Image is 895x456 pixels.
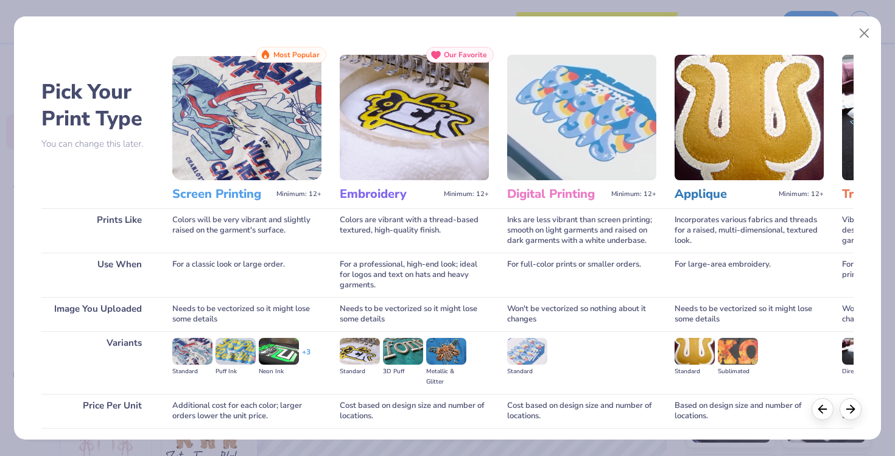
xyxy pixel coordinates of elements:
[340,367,380,377] div: Standard
[172,297,321,331] div: Needs to be vectorized so it might lose some details
[675,55,824,180] img: Applique
[507,297,656,331] div: Won't be vectorized so nothing about it changes
[853,22,876,45] button: Close
[507,338,547,365] img: Standard
[41,297,154,331] div: Image You Uploaded
[172,338,212,365] img: Standard
[340,338,380,365] img: Standard
[41,253,154,297] div: Use When
[426,338,466,365] img: Metallic & Glitter
[779,190,824,198] span: Minimum: 12+
[507,208,656,253] div: Inks are less vibrant than screen printing; smooth on light garments and raised on dark garments ...
[276,190,321,198] span: Minimum: 12+
[172,55,321,180] img: Screen Printing
[675,186,774,202] h3: Applique
[340,186,439,202] h3: Embroidery
[444,190,489,198] span: Minimum: 12+
[216,367,256,377] div: Puff Ink
[216,338,256,365] img: Puff Ink
[675,338,715,365] img: Standard
[41,79,154,132] h2: Pick Your Print Type
[718,367,758,377] div: Sublimated
[41,208,154,253] div: Prints Like
[507,186,606,202] h3: Digital Printing
[172,394,321,428] div: Additional cost for each color; larger orders lower the unit price.
[507,55,656,180] img: Digital Printing
[273,51,320,59] span: Most Popular
[507,253,656,297] div: For full-color prints or smaller orders.
[383,338,423,365] img: 3D Puff
[444,51,487,59] span: Our Favorite
[259,338,299,365] img: Neon Ink
[507,367,547,377] div: Standard
[259,367,299,377] div: Neon Ink
[675,208,824,253] div: Incorporates various fabrics and threads for a raised, multi-dimensional, textured look.
[842,367,882,377] div: Direct-to-film
[172,367,212,377] div: Standard
[675,253,824,297] div: For large-area embroidery.
[340,253,489,297] div: For a professional, high-end look; ideal for logos and text on hats and heavy garments.
[340,55,489,180] img: Embroidery
[675,367,715,377] div: Standard
[172,253,321,297] div: For a classic look or large order.
[611,190,656,198] span: Minimum: 12+
[340,297,489,331] div: Needs to be vectorized so it might lose some details
[41,331,154,394] div: Variants
[172,208,321,253] div: Colors will be very vibrant and slightly raised on the garment's surface.
[340,394,489,428] div: Cost based on design size and number of locations.
[302,347,311,368] div: + 3
[426,367,466,387] div: Metallic & Glitter
[172,186,272,202] h3: Screen Printing
[675,394,824,428] div: Based on design size and number of locations.
[41,394,154,428] div: Price Per Unit
[675,297,824,331] div: Needs to be vectorized so it might lose some details
[41,139,154,149] p: You can change this later.
[507,394,656,428] div: Cost based on design size and number of locations.
[718,338,758,365] img: Sublimated
[842,338,882,365] img: Direct-to-film
[340,208,489,253] div: Colors are vibrant with a thread-based textured, high-quality finish.
[383,367,423,377] div: 3D Puff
